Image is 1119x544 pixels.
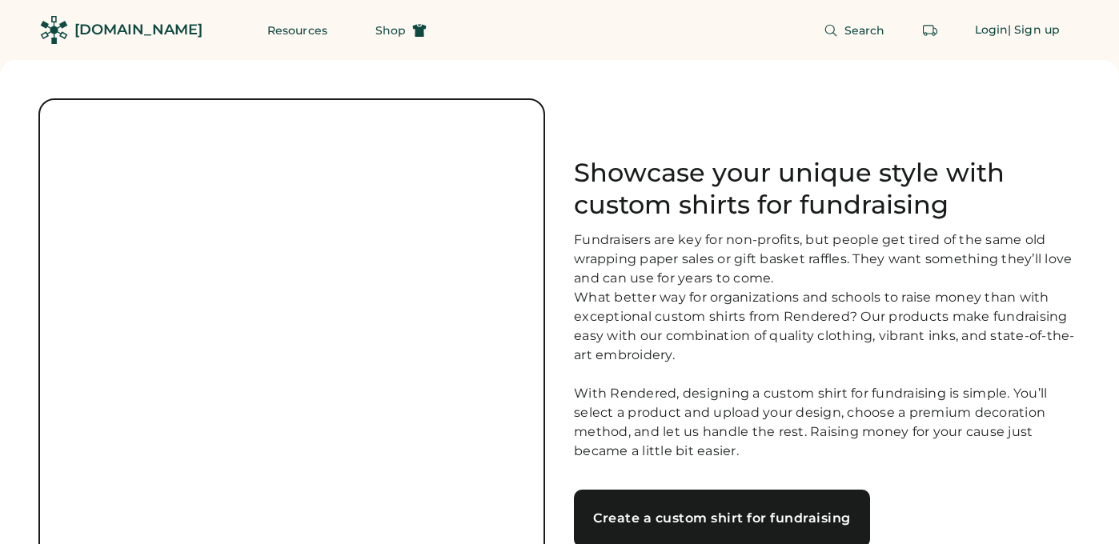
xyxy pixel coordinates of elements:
[593,512,851,525] div: Create a custom shirt for fundraising
[375,25,406,36] span: Shop
[574,230,1081,461] div: Fundraisers are key for non-profits, but people get tired of the same old wrapping paper sales or...
[844,25,885,36] span: Search
[74,20,203,40] div: [DOMAIN_NAME]
[914,14,946,46] button: Retrieve an order
[975,22,1009,38] div: Login
[574,157,1081,221] h1: Showcase your unique style with custom shirts for fundraising
[1008,22,1060,38] div: | Sign up
[356,14,446,46] button: Shop
[248,14,347,46] button: Resources
[40,16,68,44] img: Rendered Logo - Screens
[804,14,904,46] button: Search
